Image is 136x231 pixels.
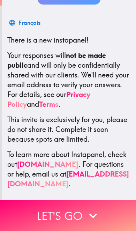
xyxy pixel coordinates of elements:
[7,150,130,189] p: To learn more about Instapanel, check out . For questions or help, email us at .
[7,16,43,30] button: Français
[17,160,78,169] a: [DOMAIN_NAME]
[18,18,40,28] div: Français
[7,51,130,109] p: Your responses will and will only be confidentially shared with our clients. We'll need your emai...
[7,36,89,44] span: There is a new instapanel!
[7,170,129,188] a: [EMAIL_ADDRESS][DOMAIN_NAME]
[39,100,59,109] a: Terms
[7,115,130,144] p: This invite is exclusively for you, please do not share it. Complete it soon because spots are li...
